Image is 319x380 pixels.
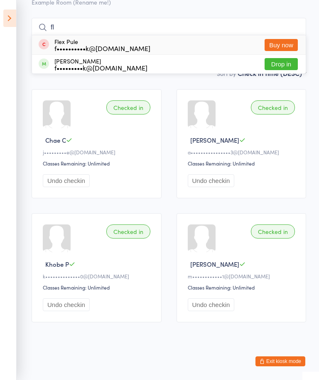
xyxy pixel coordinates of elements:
button: Drop in [265,58,298,70]
div: Checked in [251,224,295,239]
div: f••••••••••k@[DOMAIN_NAME] [54,45,150,51]
div: Classes Remaining: Unlimited [188,160,298,167]
span: Chae C [45,136,66,144]
div: Checked in [106,100,150,114]
button: Undo checkin [188,298,235,311]
div: Classes Remaining: Unlimited [188,284,298,291]
button: Undo checkin [43,174,90,187]
div: k••••••••••••••0@[DOMAIN_NAME] [43,273,153,280]
div: m••••••••••••1@[DOMAIN_NAME] [188,273,298,280]
button: Buy now [265,39,298,51]
button: Undo checkin [188,174,235,187]
button: Undo checkin [43,298,90,311]
span: Khobe P [45,260,69,268]
span: [PERSON_NAME] [190,136,239,144]
div: Checked in [251,100,295,114]
div: j•••••••••e@[DOMAIN_NAME] [43,149,153,156]
input: Search [32,18,306,37]
div: Classes Remaining: Unlimited [43,160,153,167]
div: a••••••••••••••••3@[DOMAIN_NAME] [188,149,298,156]
span: [PERSON_NAME] [190,260,239,268]
div: [PERSON_NAME] [54,58,147,71]
div: Checked in [106,224,150,239]
div: Classes Remaining: Unlimited [43,284,153,291]
button: Exit kiosk mode [255,356,305,366]
div: Flex Pule [54,38,150,51]
div: f•••••••••k@[DOMAIN_NAME] [54,64,147,71]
